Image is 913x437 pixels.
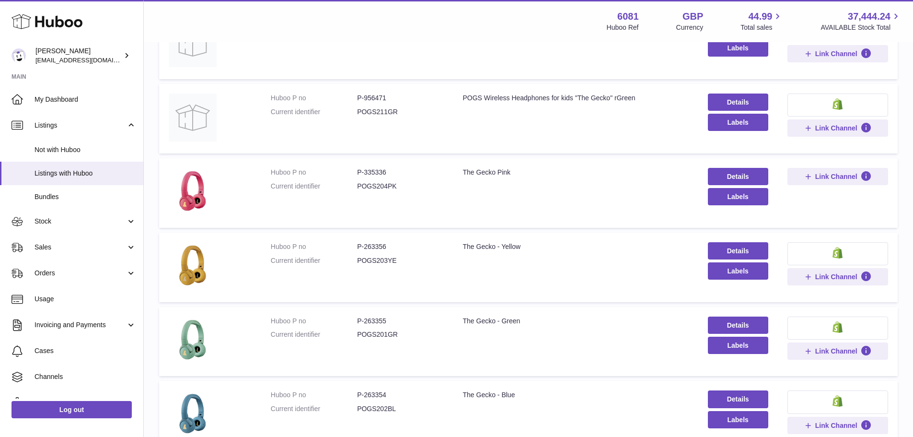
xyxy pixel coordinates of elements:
img: shopify-small.png [832,247,843,259]
dt: Huboo P no [271,168,357,177]
span: Listings with Huboo [35,169,136,178]
dd: POGS201GR [357,330,443,339]
div: The Gecko - Blue [462,390,688,400]
span: Listings [35,121,126,130]
img: shopify-small.png [832,98,843,110]
dt: Current identifier [271,404,357,413]
img: The Gecko Pink [169,168,217,216]
img: shopify-small.png [832,395,843,407]
a: Details [708,242,768,260]
div: The Gecko - Yellow [462,242,688,251]
button: Link Channel [787,268,888,285]
a: Details [708,94,768,111]
dt: Huboo P no [271,94,357,103]
div: Currency [676,23,704,32]
dd: P-956471 [357,94,443,103]
a: Details [708,317,768,334]
img: POGS Wireless Headphones for kids "The Gecko" rGreen [169,94,217,142]
div: The Gecko Pink [462,168,688,177]
a: 37,444.24 AVAILABLE Stock Total [821,10,901,32]
span: Orders [35,269,126,278]
button: Link Channel [787,168,888,185]
button: Labels [708,262,768,280]
span: 37,444.24 [848,10,890,23]
span: My Dashboard [35,95,136,104]
img: POGS Wireless Headphones for kids "The Gecko" rBlue [169,19,217,67]
img: The Gecko - Yellow [169,242,217,290]
span: Link Channel [815,172,857,181]
dd: P-263354 [357,390,443,400]
button: Labels [708,337,768,354]
dd: P-263355 [357,317,443,326]
span: Link Channel [815,272,857,281]
button: Link Channel [787,343,888,360]
a: 44.99 Total sales [740,10,783,32]
a: Details [708,168,768,185]
button: Labels [708,188,768,205]
dt: Current identifier [271,330,357,339]
dt: Current identifier [271,107,357,117]
span: Link Channel [815,421,857,430]
dt: Huboo P no [271,317,357,326]
span: Bundles [35,192,136,201]
dd: P-335336 [357,168,443,177]
strong: GBP [682,10,703,23]
div: Huboo Ref [607,23,639,32]
dd: P-263356 [357,242,443,251]
dd: POGS211GR [357,107,443,117]
dd: POGS204PK [357,182,443,191]
dt: Huboo P no [271,390,357,400]
div: [PERSON_NAME] [35,47,122,65]
span: Link Channel [815,49,857,58]
button: Labels [708,411,768,428]
span: [EMAIL_ADDRESS][DOMAIN_NAME] [35,56,141,64]
span: Usage [35,295,136,304]
div: The Gecko - Green [462,317,688,326]
dt: Current identifier [271,182,357,191]
img: The Gecko - Green [169,317,217,365]
img: shopify-small.png [832,321,843,333]
dd: POGS203YE [357,256,443,265]
img: internalAdmin-6081@internal.huboo.com [12,48,26,63]
strong: 6081 [617,10,639,23]
dt: Huboo P no [271,242,357,251]
span: Link Channel [815,347,857,355]
span: Link Channel [815,124,857,132]
span: Total sales [740,23,783,32]
dd: POGS202BL [357,404,443,413]
span: Invoicing and Payments [35,320,126,330]
button: Link Channel [787,119,888,137]
span: Cases [35,346,136,355]
span: Sales [35,243,126,252]
span: Channels [35,372,136,381]
button: Labels [708,39,768,57]
span: Settings [35,398,136,407]
span: 44.99 [748,10,772,23]
button: Link Channel [787,417,888,434]
button: Link Channel [787,45,888,62]
a: Log out [12,401,132,418]
span: Not with Huboo [35,145,136,154]
span: AVAILABLE Stock Total [821,23,901,32]
span: Stock [35,217,126,226]
button: Labels [708,114,768,131]
div: POGS Wireless Headphones for kids "The Gecko" rGreen [462,94,688,103]
a: Details [708,390,768,408]
dt: Current identifier [271,256,357,265]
